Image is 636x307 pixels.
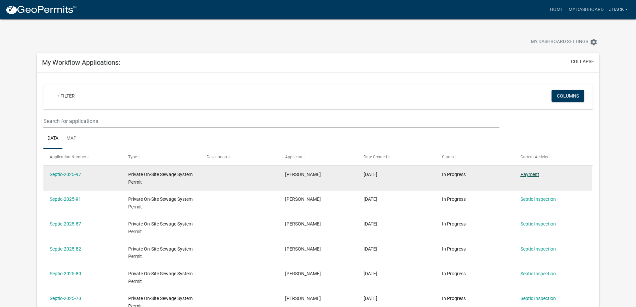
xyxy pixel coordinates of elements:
a: Septic-2025-82 [50,246,81,252]
a: Data [43,128,62,149]
span: 08/28/2025 [364,196,377,202]
span: In Progress [442,172,466,177]
span: Current Activity [520,155,548,159]
datatable-header-cell: Date Created [357,149,436,165]
span: Private On-Site Sewage System Permit [128,271,193,284]
span: In Progress [442,221,466,226]
input: Search for applications [43,114,499,128]
span: Description [207,155,227,159]
a: Septic Inspection [520,296,556,301]
span: In Progress [442,296,466,301]
span: In Progress [442,271,466,276]
span: Private On-Site Sewage System Permit [128,221,193,234]
a: jhack [606,3,631,16]
span: In Progress [442,246,466,252]
a: Home [547,3,566,16]
a: Septic Inspection [520,246,556,252]
span: Applicant [285,155,302,159]
i: settings [590,38,598,46]
a: + Filter [51,90,80,102]
span: Private On-Site Sewage System Permit [128,246,193,259]
span: John Hack II [285,296,321,301]
span: Application Number [50,155,86,159]
span: 08/12/2025 [364,246,377,252]
a: Septic-2025-91 [50,196,81,202]
datatable-header-cell: Type [122,149,200,165]
span: Private On-Site Sewage System Permit [128,196,193,209]
span: John Hack II [285,196,321,202]
span: 08/22/2025 [364,221,377,226]
span: Private On-Site Sewage System Permit [128,172,193,185]
a: Septic-2025-70 [50,296,81,301]
a: Septic-2025-80 [50,271,81,276]
a: Map [62,128,80,149]
span: John Hack II [285,246,321,252]
span: John Hack II [285,271,321,276]
a: Septic-2025-87 [50,221,81,226]
span: John Hack II [285,172,321,177]
datatable-header-cell: Status [435,149,514,165]
a: Septic Inspection [520,271,556,276]
span: Status [442,155,454,159]
datatable-header-cell: Application Number [43,149,122,165]
datatable-header-cell: Description [200,149,279,165]
a: Septic-2025-97 [50,172,81,177]
span: John Hack II [285,221,321,226]
span: My Dashboard Settings [531,38,588,46]
span: In Progress [442,196,466,202]
span: 08/01/2025 [364,271,377,276]
datatable-header-cell: Applicant [279,149,357,165]
a: My Dashboard [566,3,606,16]
datatable-header-cell: Current Activity [514,149,592,165]
a: Payment [520,172,539,177]
a: Septic Inspection [520,196,556,202]
span: Date Created [364,155,387,159]
span: 09/11/2025 [364,172,377,177]
button: collapse [571,58,594,65]
a: Septic Inspection [520,221,556,226]
button: Columns [552,90,584,102]
button: My Dashboard Settingssettings [525,35,603,48]
h5: My Workflow Applications: [42,58,120,66]
span: Type [128,155,137,159]
span: 07/09/2025 [364,296,377,301]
